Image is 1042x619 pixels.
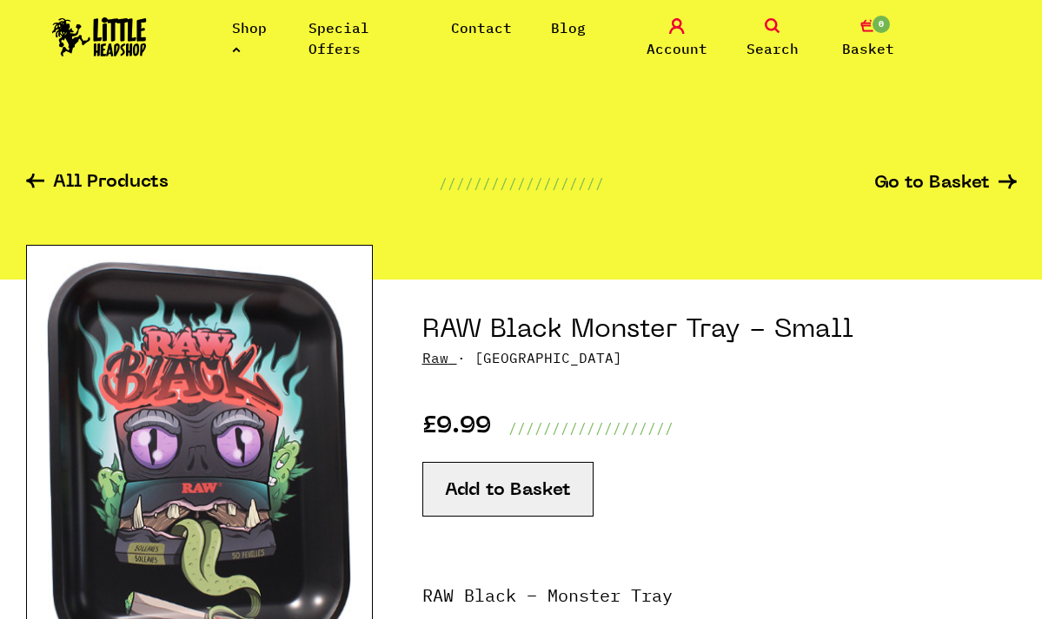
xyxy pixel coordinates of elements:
p: £9.99 [422,418,491,438]
a: Blog [551,19,586,36]
p: /////////////////// [439,173,604,194]
a: Special Offers [309,19,369,57]
a: Shop [232,19,267,57]
p: · [GEOGRAPHIC_DATA] [422,347,1017,368]
p: /////////////////// [508,418,674,438]
h1: RAW Black Monster Tray - Small [422,314,1017,347]
img: Little Head Shop Logo [52,17,147,56]
a: Go to Basket [874,175,1017,193]
a: Search [729,18,816,59]
span: Account [647,38,707,59]
strong: RAW Black – Monster Tray [422,583,673,607]
a: Raw [422,349,448,366]
a: All Products [26,174,169,194]
a: Contact [451,19,512,36]
a: 0 Basket [825,18,912,59]
span: 0 [871,14,892,35]
span: Search [747,38,799,59]
span: Basket [842,38,894,59]
button: Add to Basket [422,462,594,517]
